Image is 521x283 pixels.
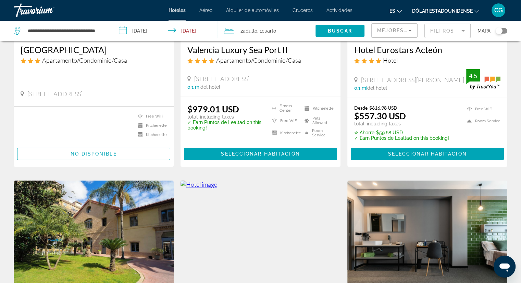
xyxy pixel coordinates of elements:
font: Dólar estadounidense [412,8,473,14]
font: es [389,8,395,14]
p: $59.68 USD [354,130,449,135]
li: Fitness Center [269,104,301,113]
img: trustyou-badge.svg [466,69,500,89]
button: Buscar [315,25,364,37]
li: Free WiFi [269,116,301,125]
ins: $557.30 USD [354,111,406,121]
li: Free WiFi [134,113,167,119]
span: Apartamento/Condominio/Casa [42,57,127,64]
a: [GEOGRAPHIC_DATA] [21,45,167,55]
li: Kitchenette [269,128,301,137]
span: Seleccionar habitación [388,151,467,157]
span: 0.1 mi [354,85,367,91]
div: 4 star Apartment [187,57,334,64]
a: Cruceros [293,8,313,13]
span: [STREET_ADDRESS][PERSON_NAME] [361,76,464,84]
mat-select: Sort by [377,26,412,35]
font: CG [494,7,503,14]
button: Travelers: 2 adults, 0 children [217,21,315,41]
span: [STREET_ADDRESS] [194,75,249,83]
button: Cambiar moneda [412,6,479,16]
a: Seleccionar habitación [351,149,504,157]
span: No disponible [71,151,116,157]
button: Menú de usuario [489,3,507,17]
li: Kitchenette [134,123,167,128]
div: 4 star Hotel [354,57,500,64]
button: Seleccionar habitación [351,148,504,160]
button: Filter [424,23,471,38]
span: Cuarto [262,28,276,34]
span: ✮ Ahorre [354,130,374,135]
del: $616.98 USD [369,105,397,111]
span: Mejores descuentos [377,28,446,33]
li: Room Service [301,128,334,137]
li: Room Service [463,117,500,125]
li: Kitchenette [301,104,334,113]
a: Travorium [14,1,82,19]
a: Alquiler de automóviles [226,8,279,13]
span: Adulto [243,28,257,34]
span: , 1 [257,26,276,36]
span: 2 [240,26,257,36]
button: Cambiar idioma [389,6,402,16]
button: Check-in date: Feb 11, 2026 Check-out date: Feb 17, 2026 [112,21,217,41]
a: Valencia Luxury Sea Port II [187,45,334,55]
span: 0.1 mi [187,84,200,90]
button: Seleccionar habitación [184,148,337,160]
button: No disponible [17,148,170,160]
span: Seleccionar habitación [221,151,300,157]
li: Kitchenette [134,132,167,138]
a: Actividades [326,8,352,13]
span: Desde [354,105,368,111]
iframe: Botón para iniciar la ventana de mensajería [494,256,516,278]
div: 3 star Apartment [21,57,167,64]
div: 4.5 [466,72,480,80]
a: Hoteles [169,8,186,13]
p: ✓ Earn Puntos de Lealtad on this booking! [187,120,263,131]
a: No disponible [17,149,170,157]
span: Buscar [328,28,352,34]
span: del hotel [200,84,220,90]
p: ✓ Earn Puntos de Lealtad on this booking! [354,135,449,141]
li: Free WiFi [463,105,500,113]
span: del hotel [367,85,387,91]
a: Hotel Eurostars Acteón [354,45,500,55]
a: Aéreo [199,8,212,13]
span: [STREET_ADDRESS] [27,90,83,98]
button: Toggle map [491,28,507,34]
span: Hotel [383,57,398,64]
li: Pets Allowed [301,116,334,125]
p: total, including taxes [187,114,263,120]
ins: $979.01 USD [187,104,239,114]
span: Apartamento/Condominio/Casa [216,57,301,64]
span: Mapa [477,26,491,36]
a: Seleccionar habitación [184,149,337,157]
p: total, including taxes [354,121,449,126]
